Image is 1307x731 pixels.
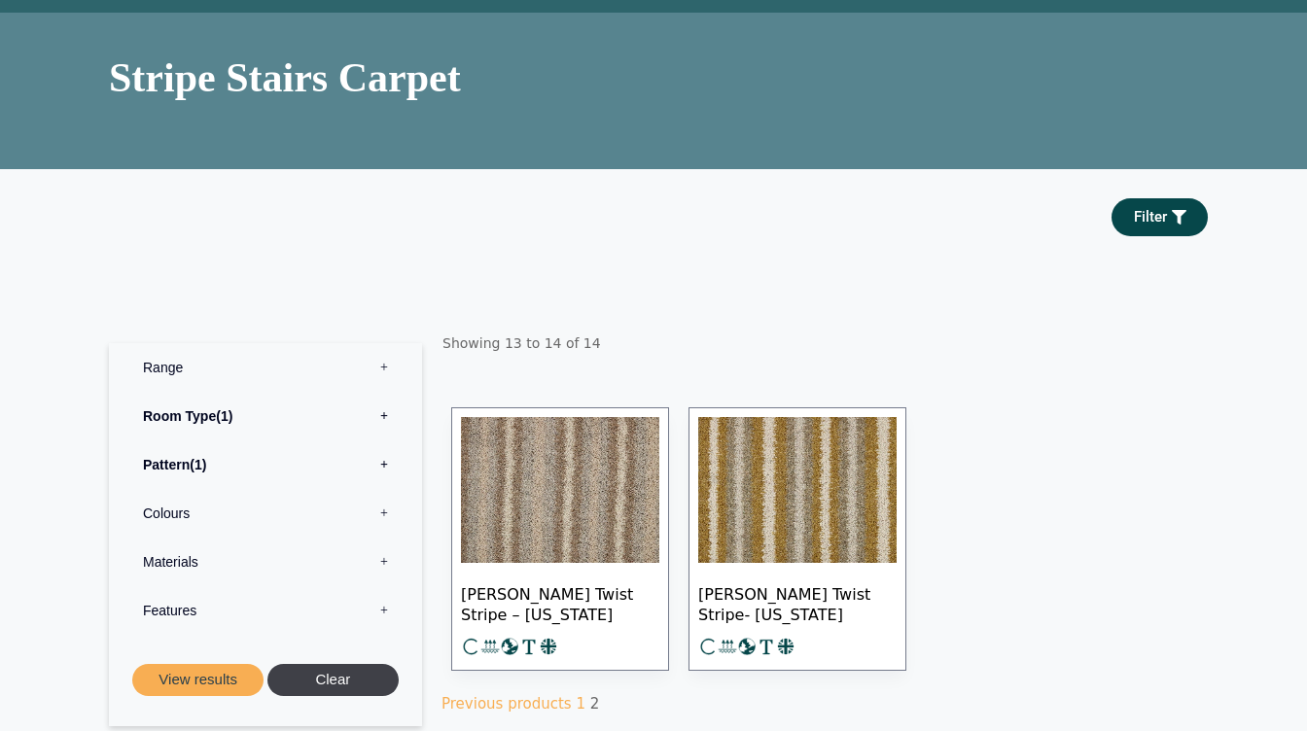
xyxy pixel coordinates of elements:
[132,664,264,696] button: View results
[698,417,897,563] img: Tomkinson Twist - Alabama stripe
[109,55,1198,100] h1: carpet
[1112,198,1208,236] a: Filter
[109,55,226,100] span: stripe
[124,489,407,538] label: Colours
[698,569,897,637] span: [PERSON_NAME] Twist Stripe- [US_STATE]
[461,417,659,563] img: Tomkinson Twist - Oklahoma
[216,408,232,424] span: 1
[689,407,906,671] a: Tomkinson Twist - Alabama stripe [PERSON_NAME] Twist Stripe- [US_STATE]
[1134,210,1167,225] span: Filter
[451,407,669,671] a: Tomkinson Twist - Oklahoma [PERSON_NAME] Twist Stripe – [US_STATE]
[124,440,407,489] label: Pattern
[267,664,399,696] button: Clear
[226,55,338,100] span: stairs
[442,324,1194,363] p: Showing 13 to 14 of 14
[124,538,407,586] label: Materials
[124,343,407,392] label: Range
[124,586,407,635] label: Features
[124,392,407,440] label: Room Type
[461,569,659,637] span: [PERSON_NAME] Twist Stripe – [US_STATE]
[190,457,206,472] span: 1
[590,695,600,713] span: Page 2
[442,695,572,713] a: Previous products
[576,695,585,713] a: Page 1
